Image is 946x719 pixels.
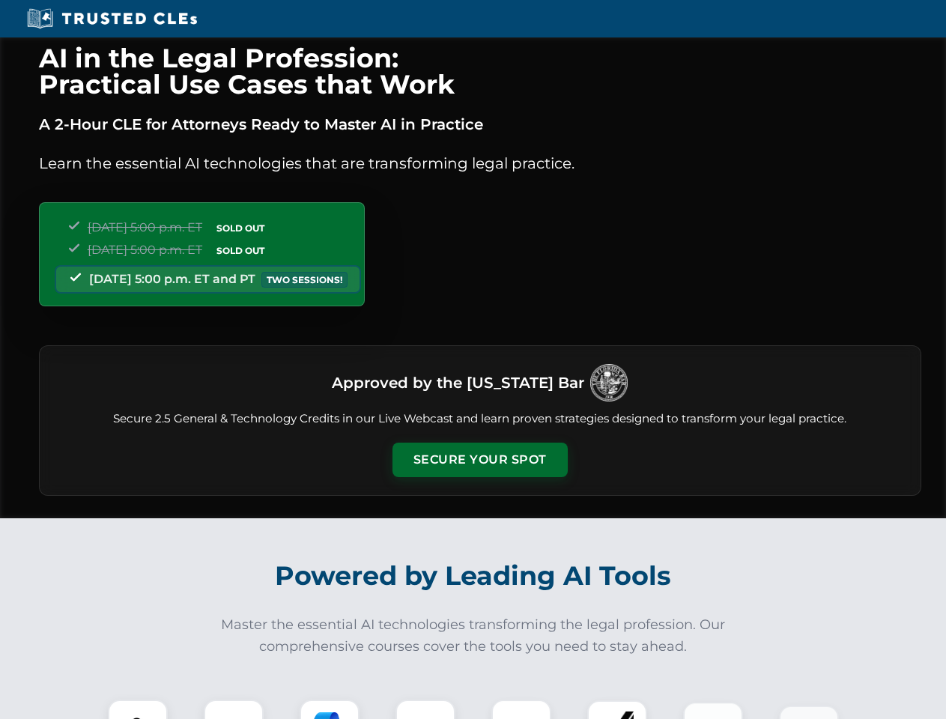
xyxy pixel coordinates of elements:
img: Logo [590,364,628,401]
h2: Powered by Leading AI Tools [58,550,888,602]
span: SOLD OUT [211,220,270,236]
h1: AI in the Legal Profession: Practical Use Cases that Work [39,45,921,97]
button: Secure Your Spot [392,443,568,477]
img: Trusted CLEs [22,7,201,30]
p: Master the essential AI technologies transforming the legal profession. Our comprehensive courses... [211,614,736,658]
p: Secure 2.5 General & Technology Credits in our Live Webcast and learn proven strategies designed ... [58,410,903,428]
p: Learn the essential AI technologies that are transforming legal practice. [39,151,921,175]
h3: Approved by the [US_STATE] Bar [332,369,584,396]
span: [DATE] 5:00 p.m. ET [88,220,202,234]
span: SOLD OUT [211,243,270,258]
p: A 2-Hour CLE for Attorneys Ready to Master AI in Practice [39,112,921,136]
span: [DATE] 5:00 p.m. ET [88,243,202,257]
